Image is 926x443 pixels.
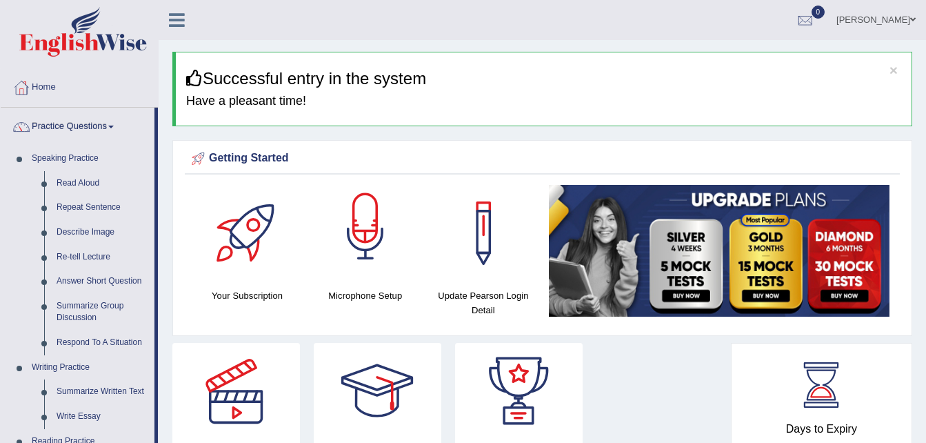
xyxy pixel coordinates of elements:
a: Respond To A Situation [50,331,154,355]
h4: Microphone Setup [313,288,417,303]
a: Describe Image [50,220,154,245]
h3: Successful entry in the system [186,70,901,88]
a: Read Aloud [50,171,154,196]
h4: Days to Expiry [747,423,896,435]
a: Write Essay [50,404,154,429]
a: Re-tell Lecture [50,245,154,270]
a: Writing Practice [26,355,154,380]
h4: Update Pearson Login Detail [431,288,535,317]
a: Practice Questions [1,108,154,142]
button: × [889,63,898,77]
h4: Your Subscription [195,288,299,303]
a: Summarize Group Discussion [50,294,154,331]
span: 0 [812,6,825,19]
h4: Have a pleasant time! [186,95,901,108]
a: Speaking Practice [26,146,154,171]
a: Home [1,68,158,103]
a: Repeat Sentence [50,195,154,220]
img: small5.jpg [549,185,889,317]
a: Answer Short Question [50,269,154,294]
div: Getting Started [188,148,896,169]
a: Summarize Written Text [50,380,154,404]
